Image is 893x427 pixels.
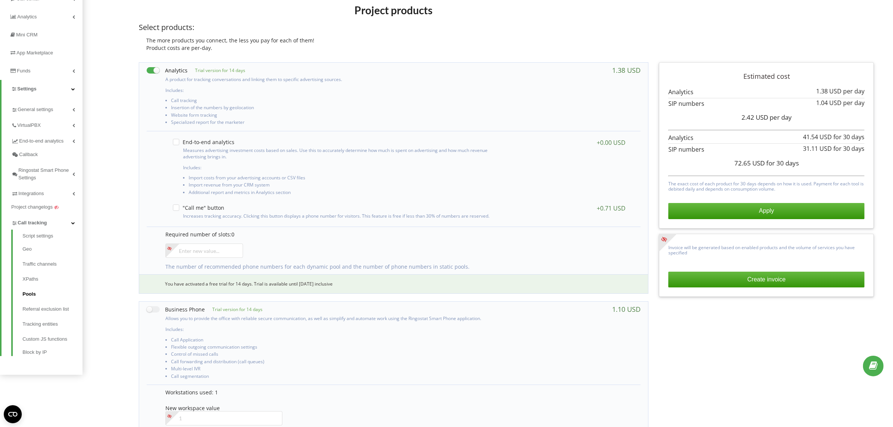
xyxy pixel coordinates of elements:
li: Import costs from your advertising accounts or CSV files [189,175,490,182]
div: 1.10 USD [612,305,641,313]
button: Create invoice [668,272,864,287]
li: Multi-level IVR [171,366,492,373]
h1: Project products [139,3,648,17]
a: Callback [11,148,83,161]
p: Includes: [165,87,492,93]
div: 1.38 USD [612,66,641,74]
span: per day [770,113,792,122]
a: Integrations [11,185,83,200]
div: +0.00 USD [597,139,626,146]
a: Referral exclusion list [23,302,83,317]
p: Invoice will be generated based on enabled products and the volume of services you have specified [668,243,864,256]
p: Allows you to provide the office with reliable secure communication, as well as simplify and auto... [165,315,492,322]
span: 2.42 USD [741,113,768,122]
li: Additional report and metrics in Analytics section [189,190,490,197]
a: Traffic channels [23,257,83,272]
span: 41.54 USD [803,133,832,141]
li: Control of missed calls [171,352,492,359]
span: Callback [19,151,38,158]
li: Specialized report for the marketer [171,120,492,127]
li: Call tracking [171,98,492,105]
p: Analytics [668,88,864,96]
p: SIP numbers [668,145,864,154]
li: Flexible outgoing communication settings [171,344,492,352]
a: Block by IP [23,347,83,356]
span: Funds [17,68,30,74]
button: Apply [668,203,864,219]
a: Project changelogs [11,200,83,214]
span: 31.11 USD [803,144,832,153]
label: Business Phone [147,305,205,313]
label: "Call me" button [173,204,224,211]
p: Includes: [165,326,492,332]
a: Settings [2,80,83,98]
p: Select products: [139,22,648,33]
span: Mini CRM [16,32,38,38]
p: Trial version for 14 days [188,67,245,74]
span: 1.04 USD [816,99,842,107]
li: Import revenue from your CRM system [189,182,490,189]
div: You have activated a free trial for 14 days. Trial is available until [DATE] inclusive [139,274,648,293]
span: App Marketplace [17,50,53,56]
span: Integrations [18,190,44,197]
span: for 30 days [766,159,799,167]
a: Call tracking [11,214,83,230]
span: General settings [18,106,53,113]
span: Project changelogs [11,203,53,211]
span: Ringostat Smart Phone Settings [18,167,72,182]
a: Pools [23,287,83,302]
div: +0.71 USD [597,204,626,212]
a: Script settings [23,232,83,242]
span: per day [843,99,864,107]
a: Custom JS functions [23,332,83,347]
li: Call Application [171,337,492,344]
a: VirtualPBX [11,116,83,132]
span: Analytics [17,14,37,20]
li: Website form tracking [171,113,492,120]
p: The exact cost of each product for 30 days depends on how it is used. Payment for each tool is de... [668,179,864,192]
p: Increases tracking accuracy. Clicking this button displays a phone number for visitors. This feat... [183,213,490,219]
div: The more products you connect, the less you pay for each of them! [139,37,648,44]
a: General settings [11,101,83,116]
span: 1.38 USD [816,87,842,95]
p: The number of recommended phone numbers for each dynamic pool and the number of phone numbers in ... [165,263,633,271]
a: End-to-end analytics [11,132,83,148]
a: Tracking entities [23,317,83,332]
p: SIP numbers [668,99,864,108]
span: per day [843,87,864,95]
input: 1 [165,411,282,425]
li: Call forwarding and distribution (call queues) [171,359,492,366]
a: Geo [23,242,83,257]
p: A product for tracking conversations and linking them to specific advertising sources. [165,76,492,83]
p: Measures advertising investment costs based on sales. Use this to accurately determine how much i... [183,147,490,160]
input: Enter new value... [165,244,243,258]
span: for 30 days [833,133,864,141]
p: Required number of slots: [165,231,633,238]
li: Call segmentation [171,374,492,381]
li: Insertion of the numbers by geolocation [171,105,492,112]
span: for 30 days [833,144,864,153]
span: New workspace value [165,404,220,412]
span: Workstations used: 1 [165,389,218,396]
span: Settings [17,86,36,92]
a: XPaths [23,272,83,287]
button: Open CMP widget [4,405,22,423]
label: Analytics [147,66,188,74]
span: 72.65 USD [734,159,765,167]
label: End-to-end analytics [173,139,234,145]
a: Ringostat Smart Phone Settings [11,161,83,185]
p: Trial version for 14 days [205,306,263,313]
div: Product costs are per-day. [139,44,648,52]
p: Estimated cost [668,72,864,81]
span: VirtualPBX [17,122,41,129]
p: Analytics [668,134,864,142]
span: 0 [231,231,234,238]
span: End-to-end analytics [19,137,64,145]
p: Includes: [183,164,490,171]
span: Call tracking [18,219,47,227]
